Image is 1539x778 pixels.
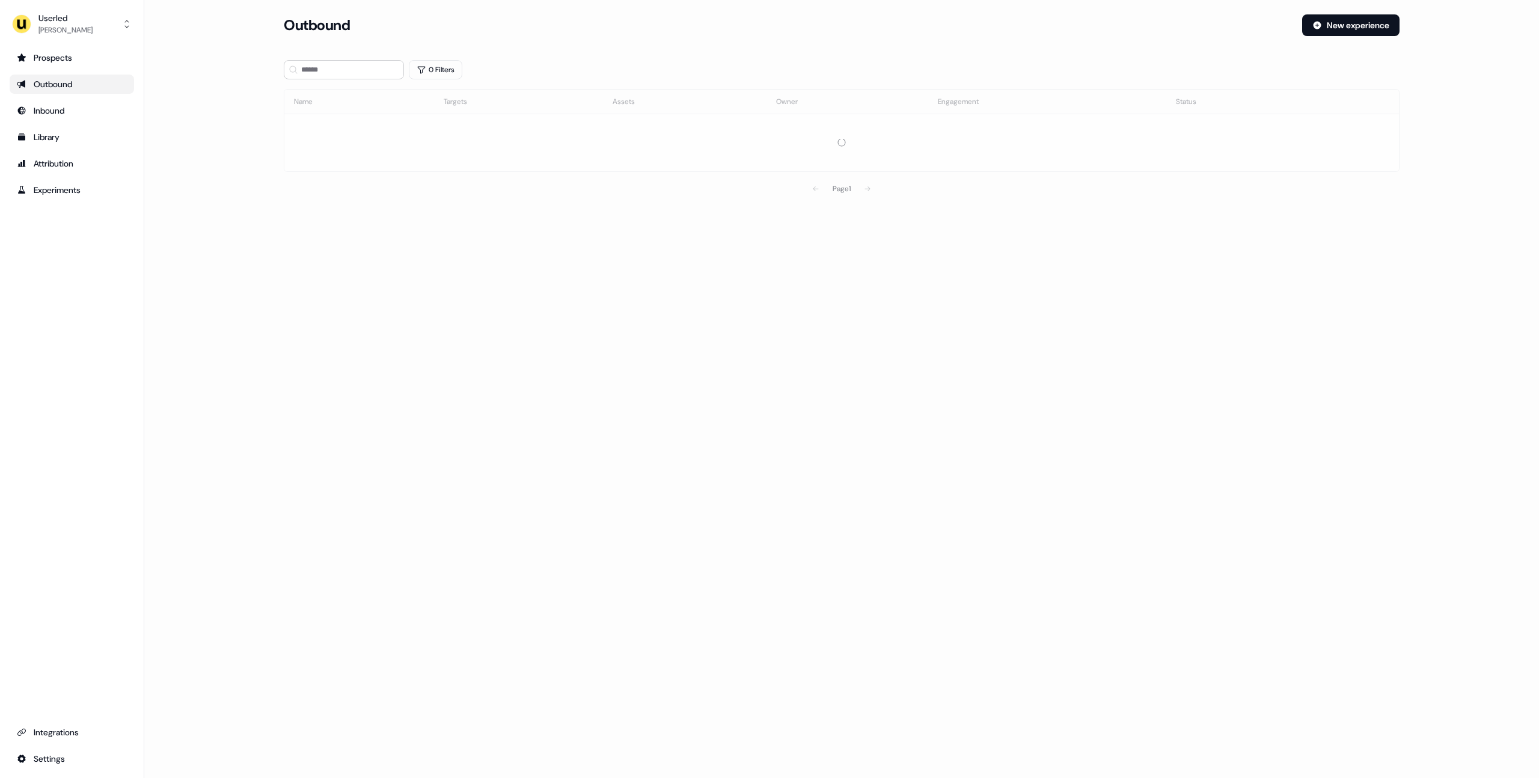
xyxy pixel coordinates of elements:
a: Go to prospects [10,48,134,67]
button: New experience [1302,14,1400,36]
a: Go to templates [10,127,134,147]
div: Library [17,131,127,143]
div: Integrations [17,726,127,738]
a: Go to integrations [10,723,134,742]
div: Inbound [17,105,127,117]
a: Go to integrations [10,749,134,768]
button: Userled[PERSON_NAME] [10,10,134,38]
button: 0 Filters [409,60,462,79]
a: Go to outbound experience [10,75,134,94]
div: Experiments [17,184,127,196]
a: Go to Inbound [10,101,134,120]
a: Go to experiments [10,180,134,200]
div: Outbound [17,78,127,90]
div: Prospects [17,52,127,64]
div: Settings [17,753,127,765]
div: [PERSON_NAME] [38,24,93,36]
div: Userled [38,12,93,24]
a: Go to attribution [10,154,134,173]
h3: Outbound [284,16,350,34]
div: Attribution [17,158,127,170]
